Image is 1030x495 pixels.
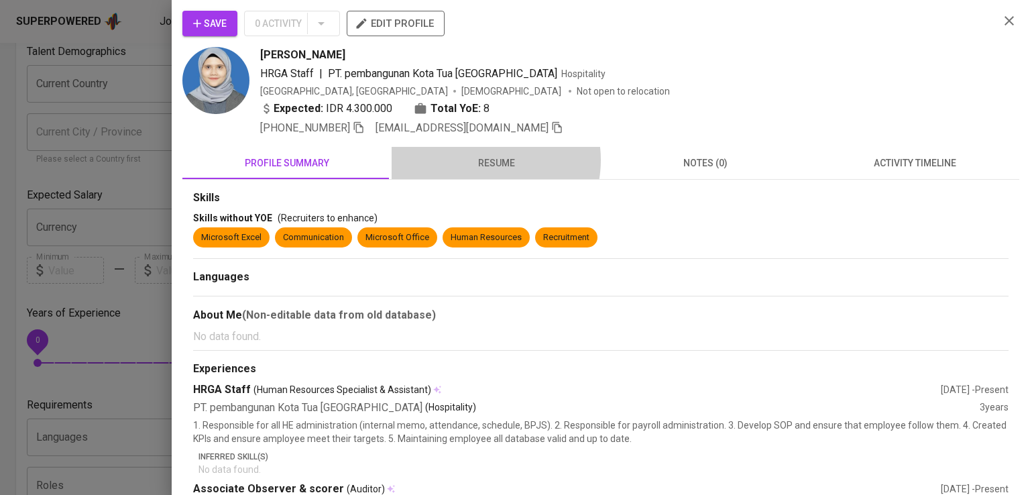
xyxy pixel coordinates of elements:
p: 1. Responsible for all HE administration (internal memo, attendance, schedule, BPJS). 2. Responsi... [193,419,1009,445]
span: Save [193,15,227,32]
span: resume [400,155,593,172]
div: PT. pembangunan Kota Tua [GEOGRAPHIC_DATA] [193,400,980,416]
span: [DEMOGRAPHIC_DATA] [461,85,563,98]
span: HRGA Staff [260,67,314,80]
span: PT. pembangunan Kota Tua [GEOGRAPHIC_DATA] [328,67,557,80]
div: Skills [193,190,1009,206]
div: Human Resources [451,231,522,244]
b: Expected: [274,101,323,117]
span: activity timeline [818,155,1011,172]
a: edit profile [347,17,445,28]
div: Recruitment [543,231,589,244]
div: About Me [193,307,1009,323]
p: No data found. [193,329,1009,345]
span: Skills without YOE [193,213,272,223]
div: Microsoft Office [365,231,429,244]
b: (Non-editable data from old database) [242,309,436,321]
div: Experiences [193,362,1009,377]
span: 8 [483,101,490,117]
button: edit profile [347,11,445,36]
div: Languages [193,270,1009,285]
img: b408294820238e822c9a6411a6909e3b.jpg [182,47,249,114]
span: edit profile [357,15,434,32]
p: Not open to relocation [577,85,670,98]
span: [PHONE_NUMBER] [260,121,350,134]
span: (Human Resources Specialist & Assistant) [253,383,431,396]
div: IDR 4.300.000 [260,101,392,117]
span: [PERSON_NAME] [260,47,345,63]
span: [EMAIL_ADDRESS][DOMAIN_NAME] [376,121,549,134]
div: 3 years [980,400,1009,416]
span: | [319,66,323,82]
button: Save [182,11,237,36]
span: (Recruiters to enhance) [278,213,378,223]
div: [GEOGRAPHIC_DATA], [GEOGRAPHIC_DATA] [260,85,448,98]
span: notes (0) [609,155,802,172]
p: No data found. [198,463,1009,476]
div: HRGA Staff [193,382,941,398]
span: Hospitality [561,68,606,79]
b: Total YoE: [431,101,481,117]
span: profile summary [190,155,384,172]
p: Inferred Skill(s) [198,451,1009,463]
div: [DATE] - Present [941,383,1009,396]
div: Communication [283,231,344,244]
div: Microsoft Excel [201,231,262,244]
p: (Hospitality) [425,400,476,416]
